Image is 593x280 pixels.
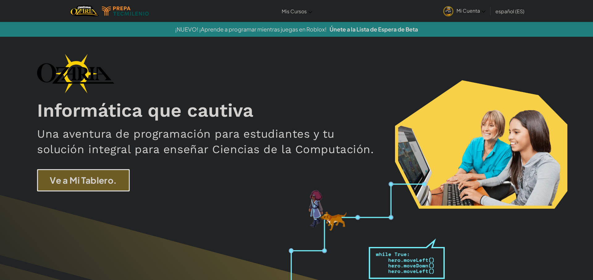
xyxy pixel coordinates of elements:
[456,7,486,14] span: Mi Cuenta
[492,3,528,19] a: español (ES)
[175,26,326,33] span: ¡NUEVO! ¡Aprende a programar mientras juegas en Roblox!
[443,6,453,16] img: avatar
[37,169,130,191] a: Ve a Mi Tablero.
[330,26,418,33] a: Únete a la Lista de Espera de Beta
[70,5,99,17] img: Home
[37,99,556,122] h1: Informática que cautiva
[102,6,149,16] img: Tecmilenio logo
[440,1,489,21] a: Mi Cuenta
[279,3,315,19] a: Mis Cursos
[70,5,99,17] a: Ozaria by CodeCombat logo
[282,8,307,15] span: Mis Cursos
[37,54,114,93] img: Ozaria branding logo
[37,126,385,157] h2: Una aventura de programación para estudiantes y tu solución integral para enseñar Ciencias de la ...
[495,8,524,15] span: español (ES)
